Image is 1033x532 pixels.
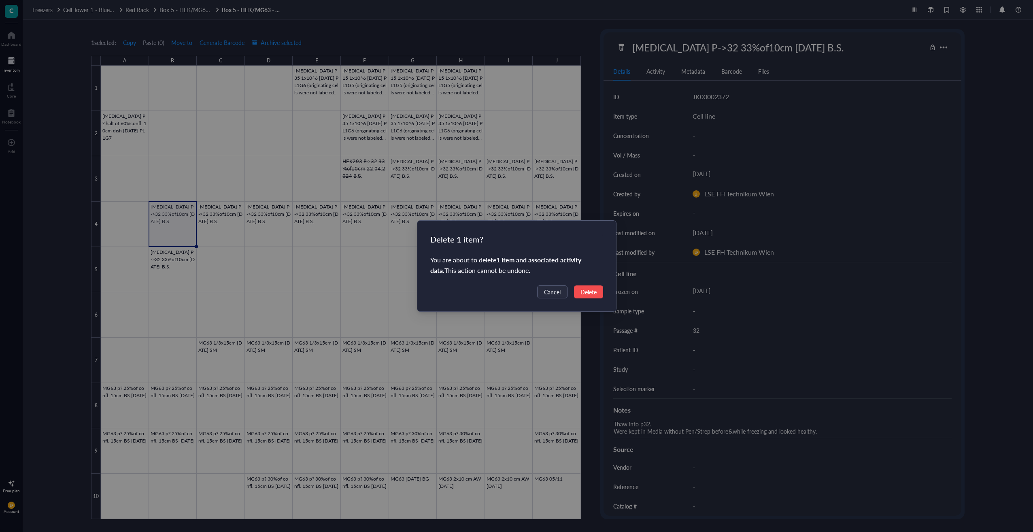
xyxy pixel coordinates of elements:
[430,234,603,245] div: Delete 1 item?
[430,255,581,275] strong: 1 item and associated activity data .
[580,287,596,296] span: Delete
[537,285,567,298] button: Cancel
[574,285,603,298] button: Delete
[430,255,603,276] div: You are about to delete This action cannot be undone.
[544,287,560,296] span: Cancel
